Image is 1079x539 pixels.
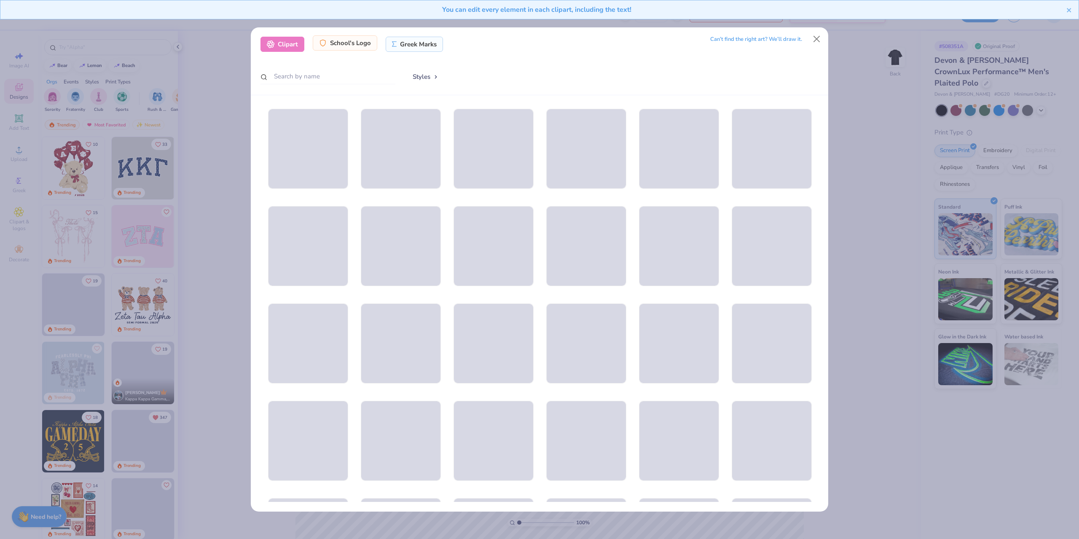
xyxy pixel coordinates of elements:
div: Clipart [260,37,304,52]
button: Styles [404,69,448,85]
div: Can’t find the right art? We’ll draw it. [710,32,802,47]
div: Greek Marks [386,37,443,52]
div: You can edit every element in each clipart, including the text! [7,5,1066,15]
button: Close [809,31,825,47]
input: Search by name [260,69,395,84]
div: School's Logo [313,35,377,51]
button: close [1066,5,1072,15]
